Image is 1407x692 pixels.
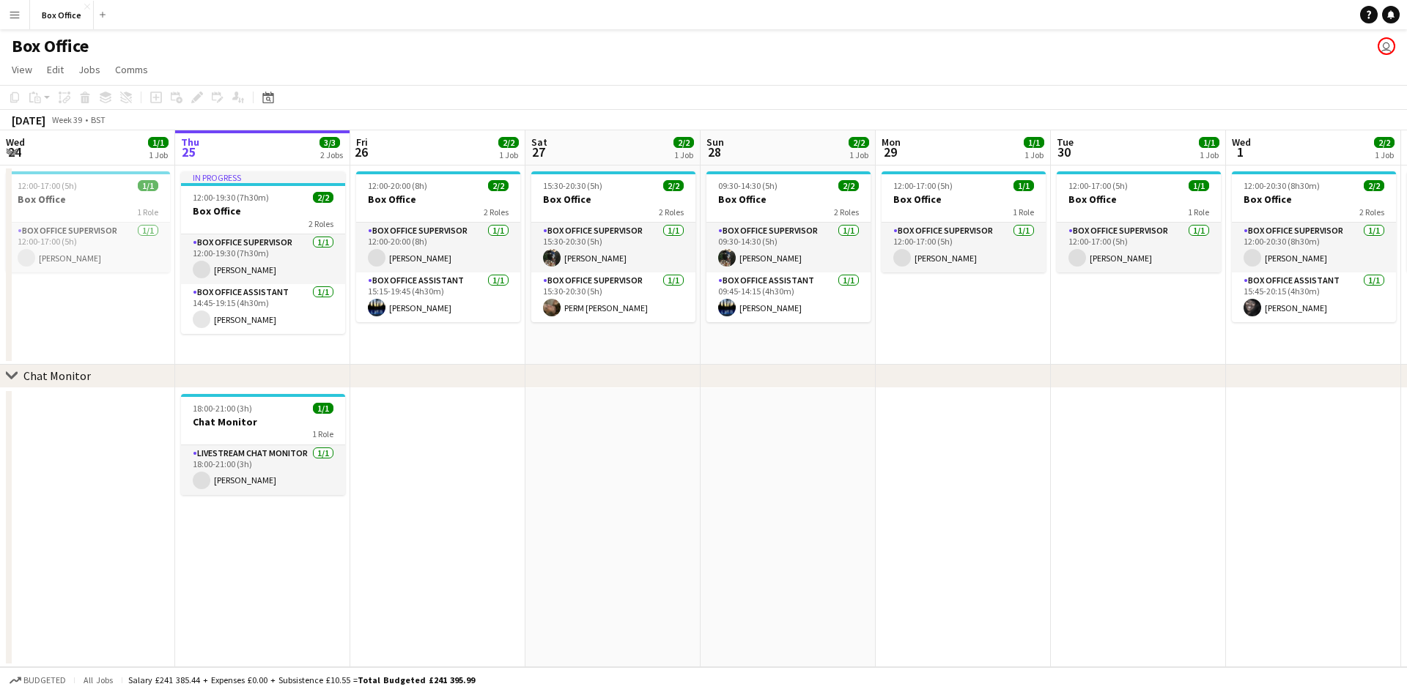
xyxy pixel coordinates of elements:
span: 3/3 [320,137,340,148]
span: 2/2 [838,180,859,191]
button: Box Office [30,1,94,29]
span: Sat [531,135,547,149]
div: 1 Job [674,149,693,160]
app-job-card: In progress12:00-19:30 (7h30m)2/2Box Office2 RolesBox Office Supervisor1/112:00-19:30 (7h30m)[PER... [181,171,345,334]
span: Tue [1057,135,1074,149]
span: 12:00-17:00 (5h) [18,180,77,191]
h3: Box Office [882,193,1046,206]
div: 1 Job [149,149,168,160]
span: 1/1 [138,180,158,191]
app-card-role: Box Office Supervisor1/112:00-17:00 (5h)[PERSON_NAME] [1057,223,1221,272]
span: Wed [6,135,25,149]
span: View [12,63,32,76]
button: Budgeted [7,672,68,688]
span: Comms [115,63,148,76]
app-job-card: 15:30-20:30 (5h)2/2Box Office2 RolesBox Office Supervisor1/115:30-20:30 (5h)[PERSON_NAME]Box Offi... [531,171,695,322]
app-card-role: Box Office Supervisor1/115:30-20:30 (5h)PERM [PERSON_NAME] [531,272,695,322]
h1: Box Office [12,35,89,57]
span: 2/2 [663,180,684,191]
div: 1 Job [1200,149,1219,160]
h3: Box Office [1232,193,1396,206]
span: 27 [529,144,547,160]
span: 26 [354,144,368,160]
span: 1 [1230,144,1251,160]
span: 2/2 [1374,137,1395,148]
app-job-card: 12:00-17:00 (5h)1/1Box Office1 RoleBox Office Supervisor1/112:00-17:00 (5h)[PERSON_NAME] [882,171,1046,272]
h3: Box Office [1057,193,1221,206]
h3: Box Office [6,193,170,206]
span: 2/2 [1364,180,1384,191]
a: View [6,60,38,79]
span: 29 [879,144,901,160]
span: 1/1 [1013,180,1034,191]
span: 1/1 [1024,137,1044,148]
app-card-role: Box Office Supervisor1/112:00-17:00 (5h)[PERSON_NAME] [6,223,170,272]
span: 12:00-17:00 (5h) [1068,180,1128,191]
span: Fri [356,135,368,149]
div: 1 Job [849,149,868,160]
span: 1 Role [312,428,333,439]
a: Jobs [73,60,106,79]
span: 24 [4,144,25,160]
span: 18:00-21:00 (3h) [193,403,252,414]
h3: Box Office [181,204,345,217]
span: 12:00-20:30 (8h30m) [1244,180,1320,191]
span: 2 Roles [309,218,333,229]
div: Chat Monitor [23,368,91,383]
app-card-role: Box Office Supervisor1/109:30-14:30 (5h)[PERSON_NAME] [706,223,871,272]
span: 2/2 [673,137,694,148]
div: Salary £241 385.44 + Expenses £0.00 + Subsistence £10.55 = [128,674,475,685]
span: 1/1 [1199,137,1219,148]
span: Thu [181,135,199,149]
app-card-role: Livestream Chat Monitor1/118:00-21:00 (3h)[PERSON_NAME] [181,445,345,495]
app-card-role: Box Office Supervisor1/112:00-19:30 (7h30m)[PERSON_NAME] [181,234,345,284]
app-job-card: 18:00-21:00 (3h)1/1Chat Monitor1 RoleLivestream Chat Monitor1/118:00-21:00 (3h)[PERSON_NAME] [181,394,345,495]
app-card-role: Box Office Supervisor1/112:00-20:30 (8h30m)[PERSON_NAME] [1232,223,1396,272]
div: 12:00-17:00 (5h)1/1Box Office1 RoleBox Office Supervisor1/112:00-17:00 (5h)[PERSON_NAME] [6,171,170,272]
div: 1 Job [1375,149,1394,160]
span: 28 [704,144,724,160]
h3: Chat Monitor [181,415,345,428]
div: 2 Jobs [320,149,343,160]
a: Comms [109,60,154,79]
span: 25 [179,144,199,160]
app-job-card: 12:00-20:30 (8h30m)2/2Box Office2 RolesBox Office Supervisor1/112:00-20:30 (8h30m)[PERSON_NAME]Bo... [1232,171,1396,322]
a: Edit [41,60,70,79]
app-card-role: Box Office Assistant1/115:45-20:15 (4h30m)[PERSON_NAME] [1232,272,1396,322]
span: 2/2 [488,180,509,191]
div: 1 Job [1024,149,1044,160]
div: BST [91,114,106,125]
span: 2/2 [498,137,519,148]
div: [DATE] [12,113,45,127]
div: 1 Job [499,149,518,160]
h3: Box Office [356,193,520,206]
app-card-role: Box Office Supervisor1/112:00-17:00 (5h)[PERSON_NAME] [882,223,1046,272]
span: 30 [1055,144,1074,160]
span: 2/2 [849,137,869,148]
span: Jobs [78,63,100,76]
h3: Box Office [706,193,871,206]
span: 15:30-20:30 (5h) [543,180,602,191]
app-card-role: Box Office Assistant1/109:45-14:15 (4h30m)[PERSON_NAME] [706,272,871,322]
span: 1 Role [1013,207,1034,217]
span: All jobs [81,674,116,685]
app-job-card: 09:30-14:30 (5h)2/2Box Office2 RolesBox Office Supervisor1/109:30-14:30 (5h)[PERSON_NAME]Box Offi... [706,171,871,322]
span: 12:00-20:00 (8h) [368,180,427,191]
span: Week 39 [48,114,85,125]
span: Mon [882,135,901,149]
span: 1/1 [148,137,169,148]
span: Edit [47,63,64,76]
app-job-card: 12:00-17:00 (5h)1/1Box Office1 RoleBox Office Supervisor1/112:00-17:00 (5h)[PERSON_NAME] [1057,171,1221,272]
app-job-card: 12:00-20:00 (8h)2/2Box Office2 RolesBox Office Supervisor1/112:00-20:00 (8h)[PERSON_NAME]Box Offi... [356,171,520,322]
span: 1/1 [313,403,333,414]
span: 2/2 [313,192,333,203]
app-card-role: Box Office Supervisor1/112:00-20:00 (8h)[PERSON_NAME] [356,223,520,272]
